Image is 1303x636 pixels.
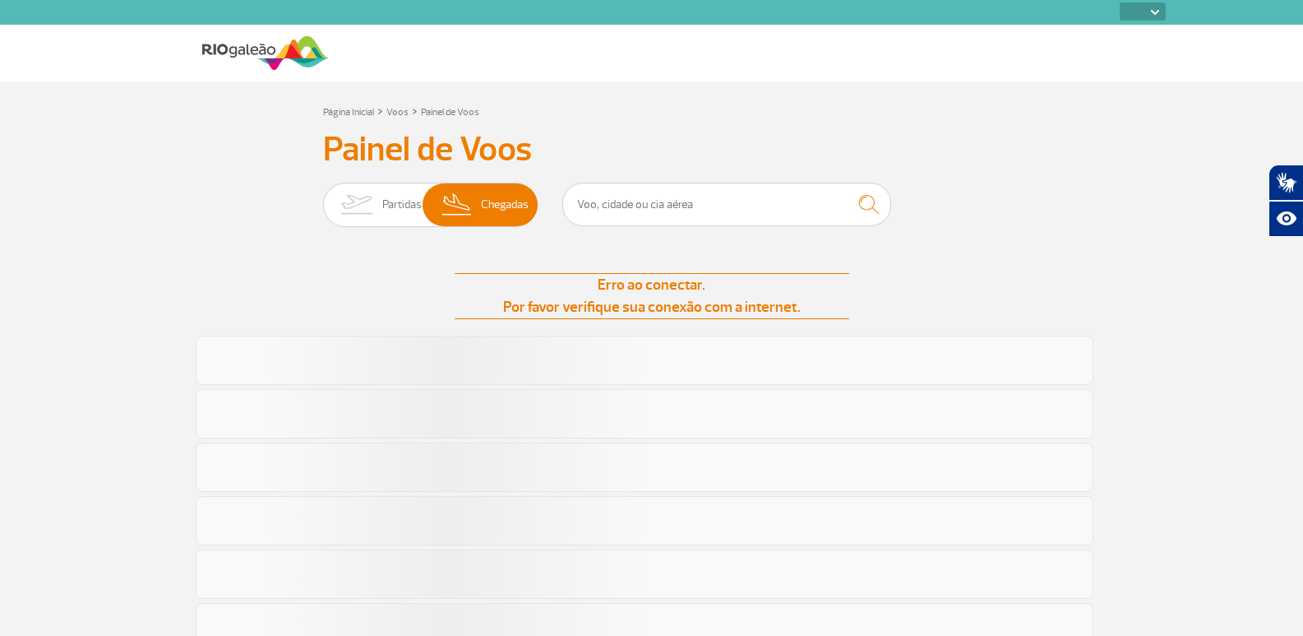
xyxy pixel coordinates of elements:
[386,106,409,118] a: Voos
[455,273,849,319] div: Erro ao conectar. Por favor verifique sua conexão com a internet.
[433,183,482,226] img: slider-desembarque
[1268,201,1303,237] button: Abrir recursos assistivos.
[323,129,981,170] h3: Painel de Voos
[412,101,418,120] a: >
[330,183,382,226] img: slider-embarque
[562,183,891,226] input: Voo, cidade ou cia aérea
[421,106,479,118] a: Painel de Voos
[377,101,383,120] a: >
[481,183,529,226] span: Chegadas
[382,183,422,226] span: Partidas
[323,106,374,118] a: Página Inicial
[1268,165,1303,237] div: Plugin de acessibilidade da Hand Talk.
[1268,165,1303,201] button: Abrir tradutor de língua de sinais.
